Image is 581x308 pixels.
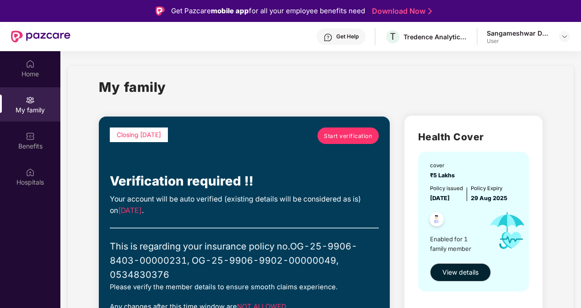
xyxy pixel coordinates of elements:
[317,127,379,144] a: Start verification
[110,282,379,292] div: Please verify the member details to ensure smooth claims experience.
[324,132,372,140] span: Start verification
[26,168,35,177] img: svg+xml;base64,PHN2ZyBpZD0iSG9zcGl0YWxzIiB4bWxucz0iaHR0cDovL3d3dy53My5vcmcvMjAwMC9zdmciIHdpZHRoPS...
[425,209,448,232] img: svg+xml;base64,PHN2ZyB4bWxucz0iaHR0cDovL3d3dy53My5vcmcvMjAwMC9zdmciIHdpZHRoPSI0OC45NDMiIGhlaWdodD...
[430,172,457,179] span: ₹5 Lakhs
[418,129,529,144] h2: Health Cover
[487,29,551,37] div: Sangameshwar Dhule
[487,37,551,45] div: User
[390,31,396,42] span: T
[26,59,35,69] img: svg+xml;base64,PHN2ZyBpZD0iSG9tZSIgeG1sbnM9Imh0dHA6Ly93d3cudzMub3JnLzIwMDAvc3ZnIiB3aWR0aD0iMjAiIG...
[110,171,379,191] div: Verification required !!
[323,33,333,42] img: svg+xml;base64,PHN2ZyBpZD0iSGVscC0zMngzMiIgeG1sbnM9Imh0dHA6Ly93d3cudzMub3JnLzIwMDAvc3ZnIiB3aWR0aD...
[403,32,468,41] div: Tredence Analytics Solutions Private Limited
[482,203,533,259] img: icon
[430,263,491,281] button: View details
[99,77,166,97] h1: My family
[26,96,35,105] img: svg+xml;base64,PHN2ZyB3aWR0aD0iMjAiIGhlaWdodD0iMjAiIHZpZXdCb3g9IjAgMCAyMCAyMCIgZmlsbD0ibm9uZSIgeG...
[471,195,507,202] span: 29 Aug 2025
[430,185,463,193] div: Policy issued
[471,185,507,193] div: Policy Expiry
[336,33,359,40] div: Get Help
[117,131,161,138] span: Closing [DATE]
[11,31,70,42] img: New Pazcare Logo
[118,206,142,215] span: [DATE]
[442,267,479,277] span: View details
[171,5,365,16] div: Get Pazcare for all your employee benefits need
[110,194,379,217] div: Your account will be auto verified (existing details will be considered as is) on .
[211,6,249,15] strong: mobile app
[430,195,450,202] span: [DATE]
[110,239,379,282] div: This is regarding your insurance policy no. OG-25-9906-8403-00000231, OG-25-9906-9902-00000049, 0...
[156,6,165,16] img: Logo
[428,6,432,16] img: Stroke
[561,33,568,40] img: svg+xml;base64,PHN2ZyBpZD0iRHJvcGRvd24tMzJ4MzIiIHhtbG5zPSJodHRwOi8vd3d3LnczLm9yZy8yMDAwL3N2ZyIgd2...
[430,234,482,253] span: Enabled for 1 family member
[430,162,457,170] div: cover
[26,132,35,141] img: svg+xml;base64,PHN2ZyBpZD0iQmVuZWZpdHMiIHhtbG5zPSJodHRwOi8vd3d3LnczLm9yZy8yMDAwL3N2ZyIgd2lkdGg9Ij...
[372,6,429,16] a: Download Now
